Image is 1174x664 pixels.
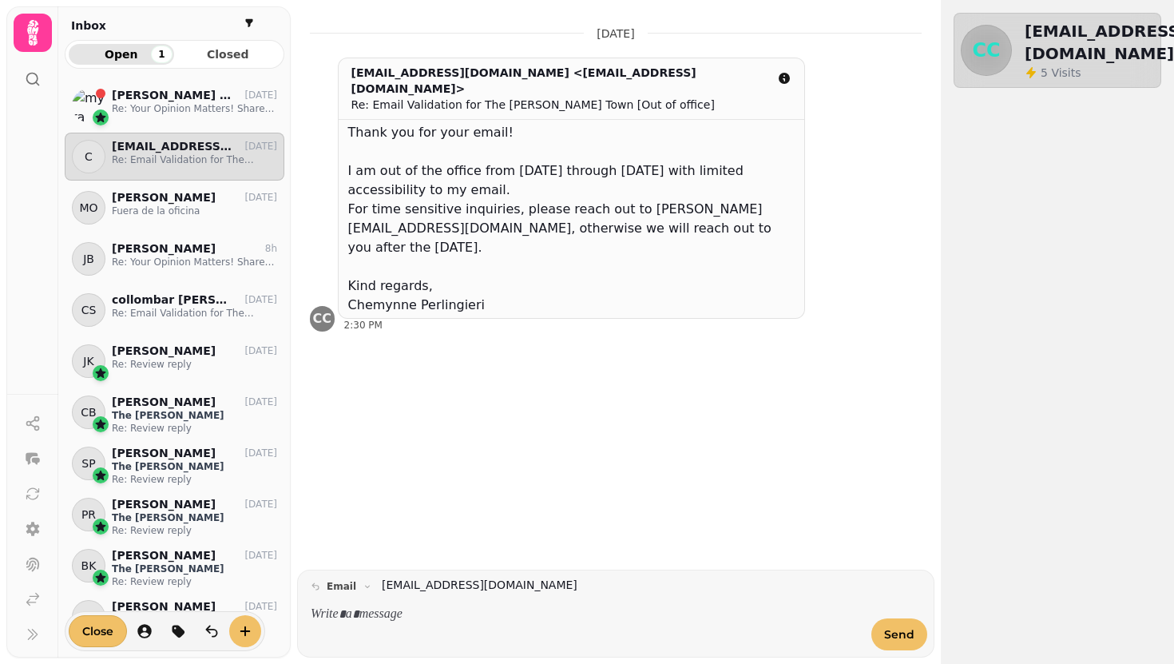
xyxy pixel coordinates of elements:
span: Closed [188,49,268,60]
p: Re: Email Validation for The [PERSON_NAME] Town [112,307,277,320]
span: CS [81,302,97,318]
span: JB [83,251,94,267]
span: C [85,149,93,165]
span: CB [81,404,96,420]
p: The [PERSON_NAME] [112,511,277,524]
p: Re: Your Opinion Matters! Share Your Experience at The [PERSON_NAME][GEOGRAPHIC_DATA] [112,102,277,115]
button: create-convo [229,615,261,647]
a: [EMAIL_ADDRESS][DOMAIN_NAME] [382,577,577,594]
h2: Inbox [71,18,106,34]
span: PR [81,507,96,523]
div: 2:30 PM [344,319,922,332]
span: EK [81,609,96,625]
p: The [PERSON_NAME] [112,563,277,575]
p: Re: Review reply [112,524,277,537]
p: [PERSON_NAME] [112,498,216,511]
p: Re: Review reply [112,422,277,435]
button: filter [240,14,259,33]
p: [DATE] [244,140,277,153]
span: Close [82,626,113,637]
span: MO [79,200,97,216]
span: JK [83,353,93,369]
p: [PERSON_NAME] [112,191,216,205]
span: Send [884,629,914,640]
p: Re: Review reply [112,575,277,588]
p: [PERSON_NAME] [112,396,216,409]
p: [DATE] [244,191,277,204]
p: [DATE] [244,89,277,101]
div: [EMAIL_ADDRESS][DOMAIN_NAME] <[EMAIL_ADDRESS][DOMAIN_NAME]> [351,65,761,97]
button: Send [871,618,927,650]
div: 1 [151,46,172,63]
p: [DATE] [244,600,277,613]
p: [EMAIL_ADDRESS][DOMAIN_NAME] [112,140,236,153]
span: BK [81,558,97,574]
p: [PERSON_NAME] [112,344,216,358]
p: [DATE] [597,26,634,42]
p: [DATE] [244,447,277,459]
button: Open1 [69,44,174,65]
p: [DATE] [244,498,277,511]
span: CC [313,312,331,325]
span: Open [81,49,161,60]
p: [PERSON_NAME] [PERSON_NAME] [112,89,236,102]
div: grid [65,82,284,650]
p: [PERSON_NAME] [112,242,216,256]
p: Re: Review reply [112,358,277,371]
button: tag-thread [162,615,194,647]
p: The [PERSON_NAME] [112,460,277,473]
p: [DATE] [244,293,277,306]
p: [PERSON_NAME] [112,600,216,614]
span: CC [972,41,1000,60]
div: Thank you for your email! I am out of the office from [DATE] through [DATE] with limited accessib... [348,123,795,315]
p: [DATE] [244,549,277,562]
button: Close [69,615,127,647]
p: 8h [265,242,277,255]
span: SP [81,455,95,471]
p: [DATE] [244,344,277,357]
p: [DATE] [244,396,277,408]
button: email [304,577,379,596]
p: [PERSON_NAME] [112,447,216,460]
button: is-read [196,615,228,647]
p: Re: Review reply [112,473,277,486]
div: Re: Email Validation for The [PERSON_NAME] Town [Out of office] [351,97,761,113]
p: Visits [1041,65,1081,81]
p: The [PERSON_NAME] [112,409,277,422]
p: Re: Email Validation for The [PERSON_NAME] Town [Out of office] [112,153,277,166]
span: 5 [1041,66,1051,79]
p: [PERSON_NAME] [112,549,216,563]
p: Re: Your Opinion Matters! Share Your Experience at The [PERSON_NAME][GEOGRAPHIC_DATA] [112,256,277,268]
button: detail [771,65,798,92]
p: collombar [PERSON_NAME] [112,293,236,307]
button: Closed [176,44,281,65]
img: myra lou [72,89,105,122]
p: Fuera de la oficina [112,205,277,217]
